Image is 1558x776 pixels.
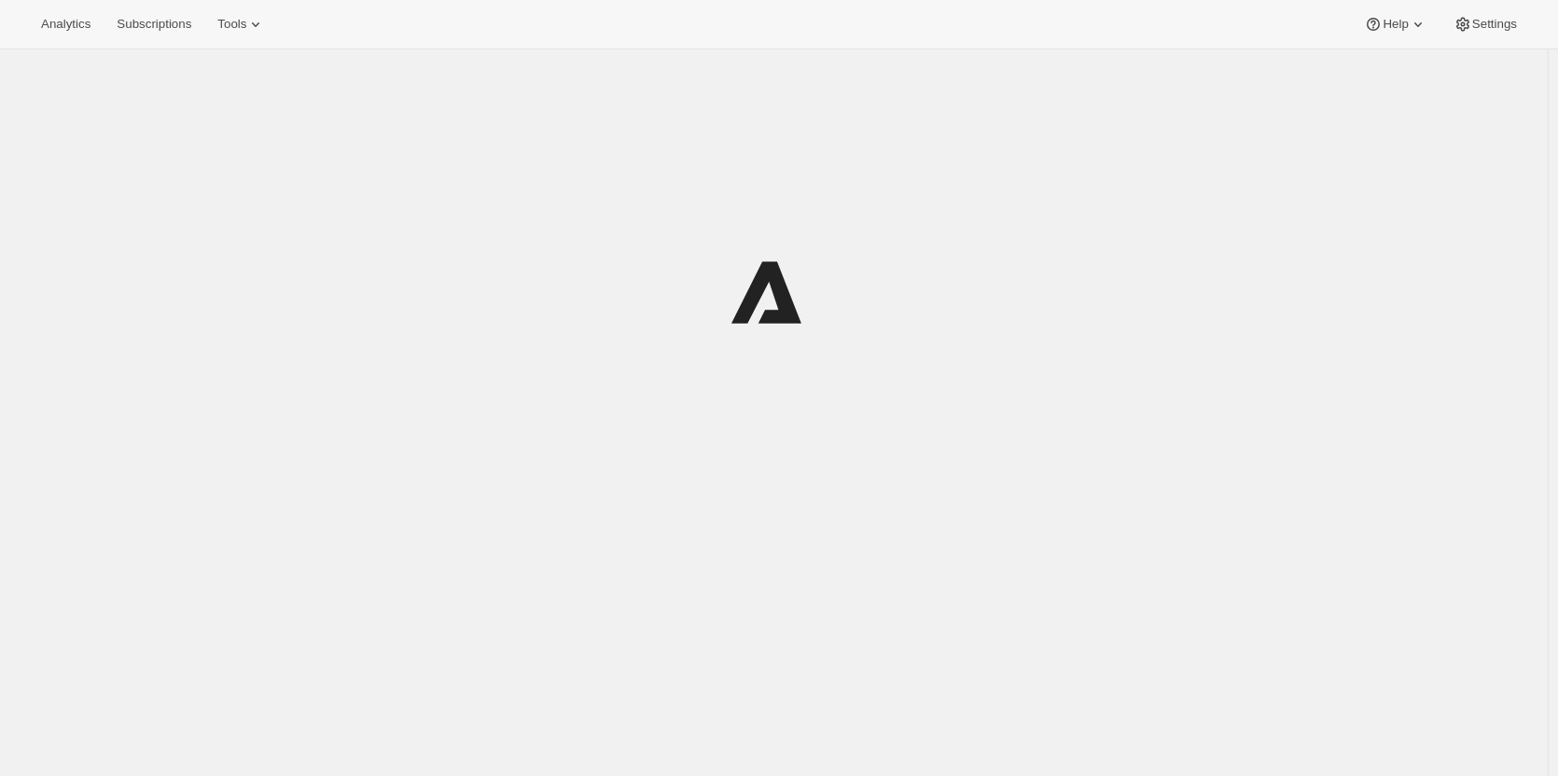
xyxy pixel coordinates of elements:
button: Subscriptions [105,11,202,37]
span: Analytics [41,17,90,32]
span: Help [1383,17,1408,32]
span: Settings [1472,17,1517,32]
button: Help [1353,11,1438,37]
button: Tools [206,11,276,37]
button: Settings [1442,11,1528,37]
span: Subscriptions [117,17,191,32]
span: Tools [217,17,246,32]
button: Analytics [30,11,102,37]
